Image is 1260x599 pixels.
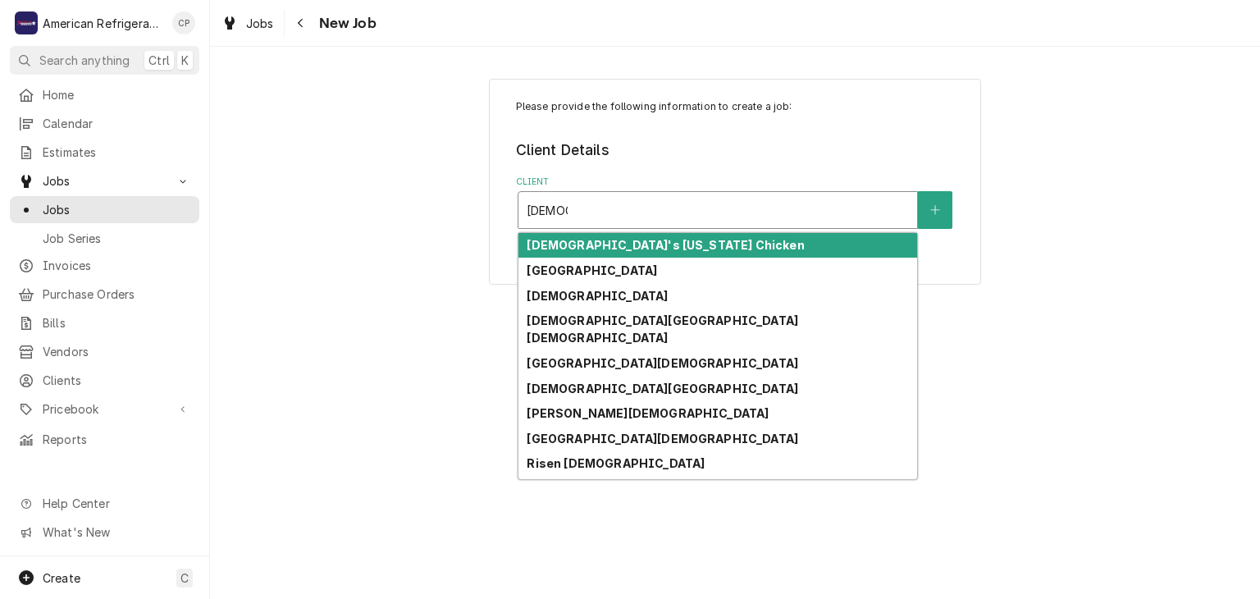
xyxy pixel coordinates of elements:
span: Home [43,86,191,103]
span: New Job [314,12,377,34]
span: Reports [43,431,191,448]
div: CP [172,11,195,34]
span: K [181,52,189,69]
strong: [PERSON_NAME][DEMOGRAPHIC_DATA] [527,406,769,420]
a: Go to What's New [10,519,199,546]
svg: Create New Client [930,204,940,216]
strong: [DEMOGRAPHIC_DATA][GEOGRAPHIC_DATA][DEMOGRAPHIC_DATA] [527,313,798,345]
span: Purchase Orders [43,286,191,303]
a: Go to Help Center [10,490,199,517]
a: Jobs [10,196,199,223]
span: Calendar [43,115,191,132]
span: Ctrl [148,52,170,69]
a: Home [10,81,199,108]
span: Vendors [43,343,191,360]
span: C [180,569,189,587]
a: Estimates [10,139,199,166]
span: Help Center [43,495,189,512]
span: Jobs [43,201,191,218]
a: Go to Jobs [10,167,199,194]
strong: [DEMOGRAPHIC_DATA] [527,289,668,303]
span: Create [43,571,80,585]
button: Navigate back [288,10,314,36]
span: Jobs [246,15,274,32]
strong: Risen [DEMOGRAPHIC_DATA] [527,456,705,470]
span: Pricebook [43,400,167,418]
span: What's New [43,524,189,541]
a: Vendors [10,338,199,365]
button: Create New Client [918,191,952,229]
span: Clients [43,372,191,389]
div: American Refrigeration LLC [43,15,163,32]
span: Estimates [43,144,191,161]
div: A [15,11,38,34]
p: Please provide the following information to create a job: [516,99,955,114]
div: Cordel Pyle's Avatar [172,11,195,34]
a: Purchase Orders [10,281,199,308]
strong: [GEOGRAPHIC_DATA][DEMOGRAPHIC_DATA] [527,432,798,446]
strong: [DEMOGRAPHIC_DATA][GEOGRAPHIC_DATA] [527,382,798,396]
span: Jobs [43,172,167,190]
a: Reports [10,426,199,453]
div: Job Create/Update [489,79,981,285]
span: Invoices [43,257,191,274]
a: Go to Pricebook [10,396,199,423]
label: Client [516,176,955,189]
strong: [DEMOGRAPHIC_DATA]'s [US_STATE] Chicken [527,238,804,252]
a: Jobs [215,10,281,37]
a: Job Series [10,225,199,252]
a: Clients [10,367,199,394]
strong: [GEOGRAPHIC_DATA] [527,263,657,277]
a: Bills [10,309,199,336]
div: American Refrigeration LLC's Avatar [15,11,38,34]
span: Job Series [43,230,191,247]
a: Invoices [10,252,199,279]
span: Search anything [39,52,130,69]
div: Job Create/Update Form [516,99,955,229]
legend: Client Details [516,139,955,161]
button: Search anythingCtrlK [10,46,199,75]
div: Client [516,176,955,229]
strong: [GEOGRAPHIC_DATA][DEMOGRAPHIC_DATA] [527,356,798,370]
span: Bills [43,314,191,332]
a: Calendar [10,110,199,137]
